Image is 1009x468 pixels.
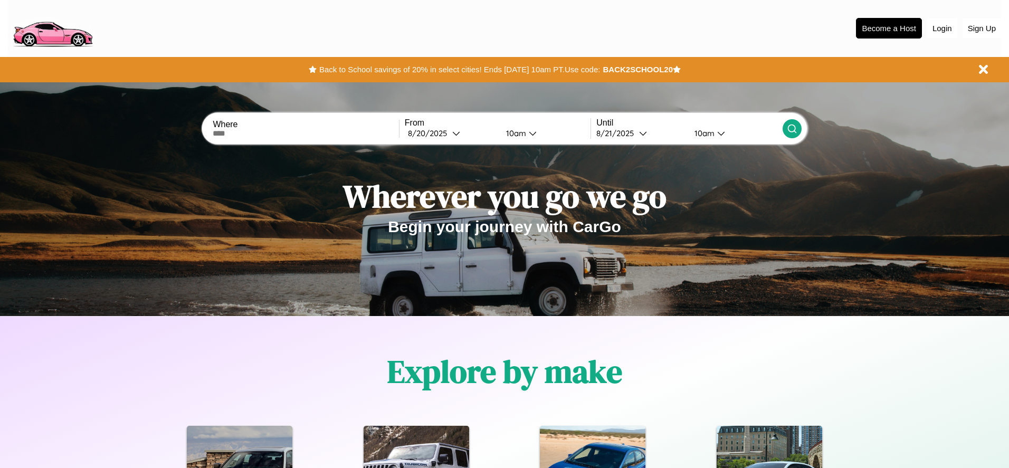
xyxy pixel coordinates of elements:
button: Login [927,18,957,38]
label: Where [213,120,398,129]
h1: Explore by make [387,350,622,393]
div: 8 / 21 / 2025 [596,128,639,138]
button: 8/20/2025 [405,128,498,139]
div: 10am [689,128,717,138]
div: 8 / 20 / 2025 [408,128,452,138]
div: 10am [501,128,529,138]
label: From [405,118,591,128]
button: 10am [498,128,591,139]
label: Until [596,118,782,128]
button: Back to School savings of 20% in select cities! Ends [DATE] 10am PT.Use code: [317,62,603,77]
button: Become a Host [856,18,922,39]
img: logo [8,5,97,50]
button: 10am [686,128,782,139]
button: Sign Up [963,18,1001,38]
b: BACK2SCHOOL20 [603,65,673,74]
